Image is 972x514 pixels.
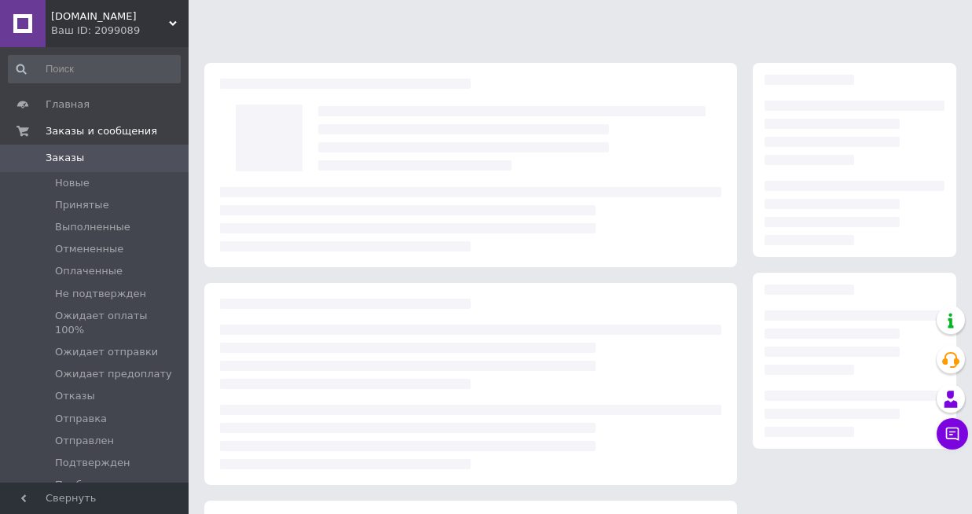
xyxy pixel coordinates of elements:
[55,456,130,470] span: Подтвержден
[46,124,157,138] span: Заказы и сообщения
[55,412,107,426] span: Отправка
[55,367,172,381] span: Ожидает предоплату
[51,24,189,38] div: Ваш ID: 2099089
[55,345,158,359] span: Ожидает отправки
[8,55,181,83] input: Поиск
[55,220,130,234] span: Выполненные
[937,418,968,450] button: Чат с покупателем
[55,309,179,337] span: Ожидает оплаты 100%
[51,9,169,24] span: verabella.com.ua
[55,287,146,301] span: Не подтвержден
[55,242,123,256] span: Отмененные
[46,97,90,112] span: Главная
[55,176,90,190] span: Новые
[55,389,95,403] span: Отказы
[46,151,84,165] span: Заказы
[55,264,123,278] span: Оплаченные
[55,198,109,212] span: Принятые
[55,434,114,448] span: Отправлен
[55,478,179,506] span: Прибыл в отделение НП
